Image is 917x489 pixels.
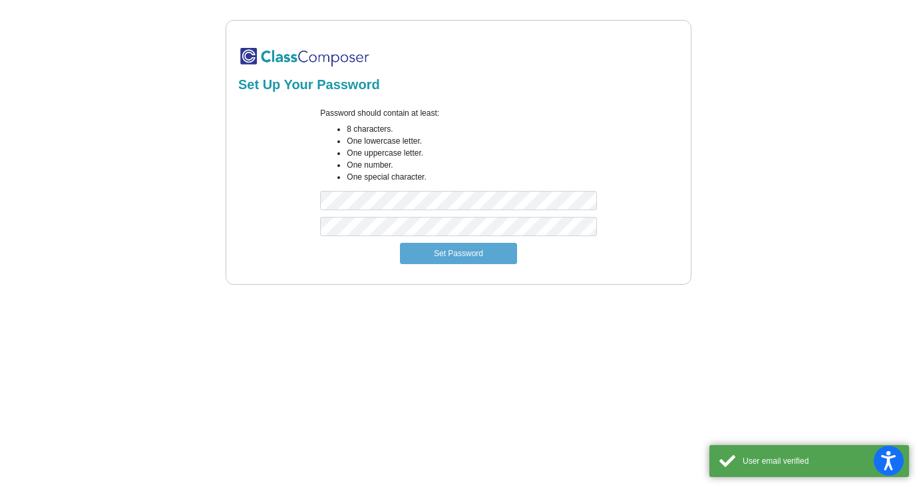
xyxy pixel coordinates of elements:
[347,135,596,147] li: One lowercase letter.
[400,243,517,264] button: Set Password
[347,147,596,159] li: One uppercase letter.
[743,455,899,467] div: User email verified
[347,159,596,171] li: One number.
[347,123,596,135] li: 8 characters.
[320,107,439,119] label: Password should contain at least:
[347,171,596,183] li: One special character.
[238,77,679,92] h2: Set Up Your Password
